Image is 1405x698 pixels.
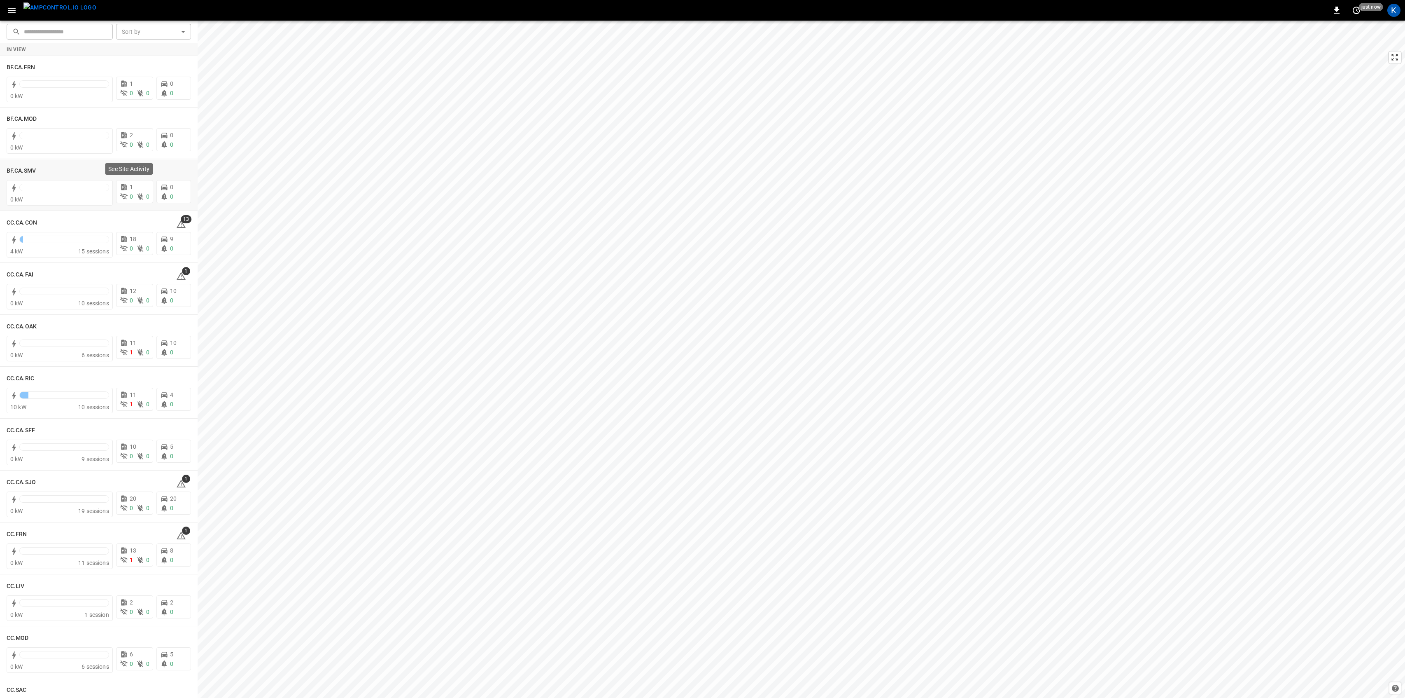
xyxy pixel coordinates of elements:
[1350,4,1363,17] button: set refresh interval
[78,300,109,307] span: 10 sessions
[1387,4,1400,17] div: profile-icon
[78,508,109,514] span: 19 sessions
[10,508,23,514] span: 0 kW
[170,193,173,200] span: 0
[170,505,173,511] span: 0
[130,184,133,190] span: 1
[130,453,133,459] span: 0
[10,456,23,462] span: 0 kW
[78,404,109,410] span: 10 sessions
[170,80,173,87] span: 0
[170,391,173,398] span: 4
[130,132,133,138] span: 2
[130,495,136,502] span: 20
[7,115,37,124] h6: BF.CA.MOD
[7,478,36,487] h6: CC.CA.SJO
[170,557,173,563] span: 0
[130,297,133,304] span: 0
[182,267,190,275] span: 1
[130,651,133,658] span: 6
[146,609,149,615] span: 0
[10,93,23,99] span: 0 kW
[182,475,190,483] span: 1
[7,218,37,227] h6: CC.CA.CON
[130,505,133,511] span: 0
[108,165,149,173] p: See Site Activity
[130,547,136,554] span: 13
[146,349,149,356] span: 0
[130,557,133,563] span: 1
[7,374,34,383] h6: CC.CA.RIC
[130,288,136,294] span: 12
[170,90,173,96] span: 0
[10,611,23,618] span: 0 kW
[10,663,23,670] span: 0 kW
[170,184,173,190] span: 0
[10,352,23,358] span: 0 kW
[10,248,23,255] span: 4 kW
[7,63,35,72] h6: BF.CA.FRN
[146,505,149,511] span: 0
[7,426,35,435] h6: CC.CA.SFF
[23,2,96,13] img: ampcontrol.io logo
[146,297,149,304] span: 0
[170,236,173,242] span: 9
[170,495,177,502] span: 20
[130,193,133,200] span: 0
[130,443,136,450] span: 10
[170,609,173,615] span: 0
[170,547,173,554] span: 8
[7,47,26,52] strong: In View
[170,297,173,304] span: 0
[181,215,191,223] span: 13
[7,322,37,331] h6: CC.CA.OAK
[170,245,173,252] span: 0
[182,527,190,535] span: 1
[146,661,149,667] span: 0
[130,236,136,242] span: 18
[78,560,109,566] span: 11 sessions
[130,391,136,398] span: 11
[170,453,173,459] span: 0
[170,141,173,148] span: 0
[10,196,23,203] span: 0 kW
[170,349,173,356] span: 0
[170,651,173,658] span: 5
[130,90,133,96] span: 0
[146,401,149,408] span: 0
[130,661,133,667] span: 0
[7,634,29,643] h6: CC.MOD
[82,663,109,670] span: 6 sessions
[130,401,133,408] span: 1
[10,404,26,410] span: 10 kW
[10,300,23,307] span: 0 kW
[146,557,149,563] span: 0
[78,248,109,255] span: 15 sessions
[130,245,133,252] span: 0
[170,132,173,138] span: 0
[146,90,149,96] span: 0
[170,340,177,346] span: 10
[170,443,173,450] span: 5
[146,453,149,459] span: 0
[146,141,149,148] span: 0
[130,599,133,606] span: 2
[84,611,109,618] span: 1 session
[170,288,177,294] span: 10
[170,661,173,667] span: 0
[130,349,133,356] span: 1
[10,144,23,151] span: 0 kW
[146,193,149,200] span: 0
[7,166,36,176] h6: BF.CA.SMV
[170,599,173,606] span: 2
[7,686,27,695] h6: CC.SAC
[170,401,173,408] span: 0
[146,245,149,252] span: 0
[1359,3,1383,11] span: just now
[130,340,136,346] span: 11
[82,352,109,358] span: 6 sessions
[130,80,133,87] span: 1
[82,456,109,462] span: 9 sessions
[130,141,133,148] span: 0
[7,582,25,591] h6: CC.LIV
